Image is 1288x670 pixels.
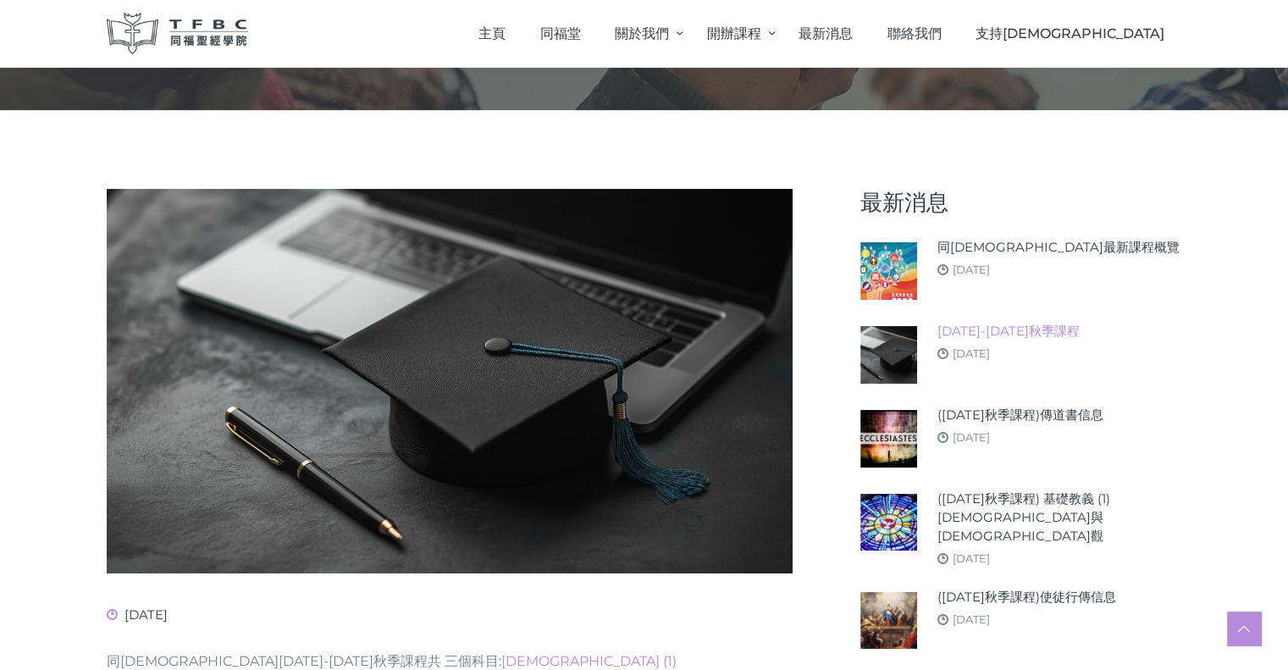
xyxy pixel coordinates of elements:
a: 主頁 [462,8,523,58]
a: 同福堂 [522,8,598,58]
img: (2025年秋季課程) 基礎教義 (1) 聖靈觀與教會觀 [860,494,917,551]
a: [DATE]-[DATE]秋季課程 [937,322,1080,341]
a: [DATE] [953,346,990,360]
a: 支持[DEMOGRAPHIC_DATA] [959,8,1182,58]
a: 開辦課程 [689,8,781,58]
a: 最新消息 [782,8,871,58]
a: [DATE] [953,263,990,276]
a: 聯絡我們 [870,8,959,58]
span: 最新消息 [799,25,853,42]
a: Scroll to top [1227,612,1261,645]
img: (2025年秋季課程)傳道書信息 [860,410,917,467]
span: [DATE] [107,606,168,623]
a: [DATE] [953,551,990,565]
h5: 最新消息 [860,189,1182,216]
span: 聯絡我們 [887,25,942,42]
span: 支持[DEMOGRAPHIC_DATA] [976,25,1164,42]
a: 關於我們 [598,8,689,58]
a: [DATE] [953,430,990,444]
span: 同福堂 [540,25,581,42]
img: 2025-26年秋季課程 [860,326,917,383]
img: 同福聖經學院最新課程概覽 [860,242,917,299]
img: 同福聖經學院 TFBC [107,13,249,54]
span: 關於我們 [615,25,669,42]
a: ([DATE]秋季課程)傳道書信息 [937,406,1103,424]
a: ([DATE]秋季課程) 基礎教義 (1) [DEMOGRAPHIC_DATA]與[DEMOGRAPHIC_DATA]觀 [937,490,1182,545]
span: 主頁 [478,25,506,42]
a: [DATE] [953,612,990,626]
span: 開辦課程 [707,25,761,42]
a: ([DATE]秋季課程)使徒行傳信息 [937,588,1116,606]
img: (2025年秋季課程)使徒行傳信息 [860,592,917,649]
a: 同[DEMOGRAPHIC_DATA]最新課程概覽 [937,238,1180,257]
